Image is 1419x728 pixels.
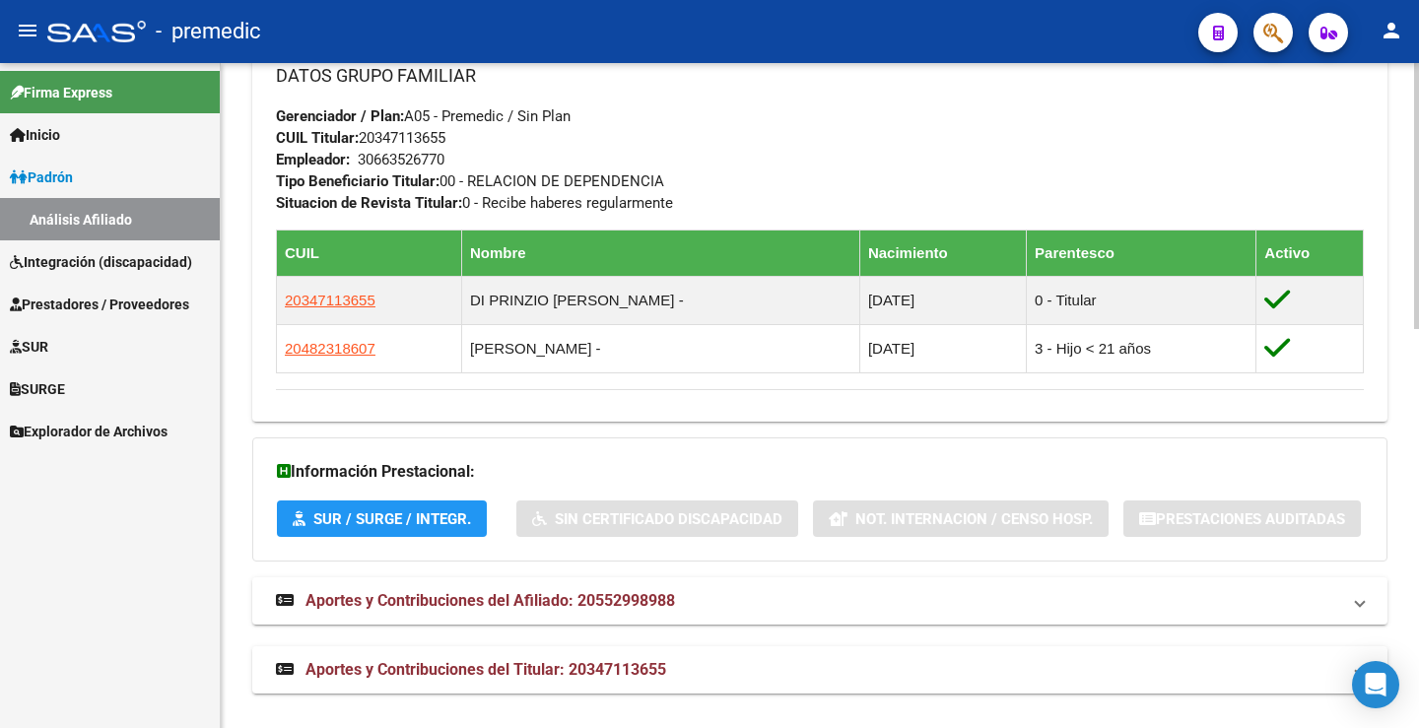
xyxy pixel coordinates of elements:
[277,500,487,537] button: SUR / SURGE / INTEGR.
[1027,324,1256,372] td: 3 - Hijo < 21 años
[276,107,571,125] span: A05 - Premedic / Sin Plan
[10,378,65,400] span: SURGE
[285,340,375,357] span: 20482318607
[461,276,859,324] td: DI PRINZIO [PERSON_NAME] -
[276,151,350,168] strong: Empleador:
[10,336,48,358] span: SUR
[461,324,859,372] td: [PERSON_NAME] -
[555,510,782,528] span: Sin Certificado Discapacidad
[252,646,1387,694] mat-expansion-panel-header: Aportes y Contribuciones del Titular: 20347113655
[859,276,1026,324] td: [DATE]
[10,124,60,146] span: Inicio
[10,166,73,188] span: Padrón
[10,82,112,103] span: Firma Express
[1156,510,1345,528] span: Prestaciones Auditadas
[276,172,439,190] strong: Tipo Beneficiario Titular:
[276,62,1364,90] h3: DATOS GRUPO FAMILIAR
[10,251,192,273] span: Integración (discapacidad)
[276,129,445,147] span: 20347113655
[859,230,1026,276] th: Nacimiento
[1027,230,1256,276] th: Parentesco
[305,591,675,610] span: Aportes y Contribuciones del Afiliado: 20552998988
[813,500,1109,537] button: Not. Internacion / Censo Hosp.
[156,10,261,53] span: - premedic
[313,510,471,528] span: SUR / SURGE / INTEGR.
[855,510,1093,528] span: Not. Internacion / Censo Hosp.
[10,421,168,442] span: Explorador de Archivos
[276,194,462,212] strong: Situacion de Revista Titular:
[1123,500,1361,537] button: Prestaciones Auditadas
[305,660,666,679] span: Aportes y Contribuciones del Titular: 20347113655
[276,107,404,125] strong: Gerenciador / Plan:
[10,294,189,315] span: Prestadores / Proveedores
[1352,661,1399,708] div: Open Intercom Messenger
[252,577,1387,625] mat-expansion-panel-header: Aportes y Contribuciones del Afiliado: 20552998988
[358,149,444,170] div: 30663526770
[277,458,1363,486] h3: Información Prestacional:
[277,230,462,276] th: CUIL
[461,230,859,276] th: Nombre
[1027,276,1256,324] td: 0 - Titular
[285,292,375,308] span: 20347113655
[276,129,359,147] strong: CUIL Titular:
[16,19,39,42] mat-icon: menu
[516,500,798,537] button: Sin Certificado Discapacidad
[276,172,664,190] span: 00 - RELACION DE DEPENDENCIA
[859,324,1026,372] td: [DATE]
[1256,230,1364,276] th: Activo
[276,194,673,212] span: 0 - Recibe haberes regularmente
[1380,19,1403,42] mat-icon: person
